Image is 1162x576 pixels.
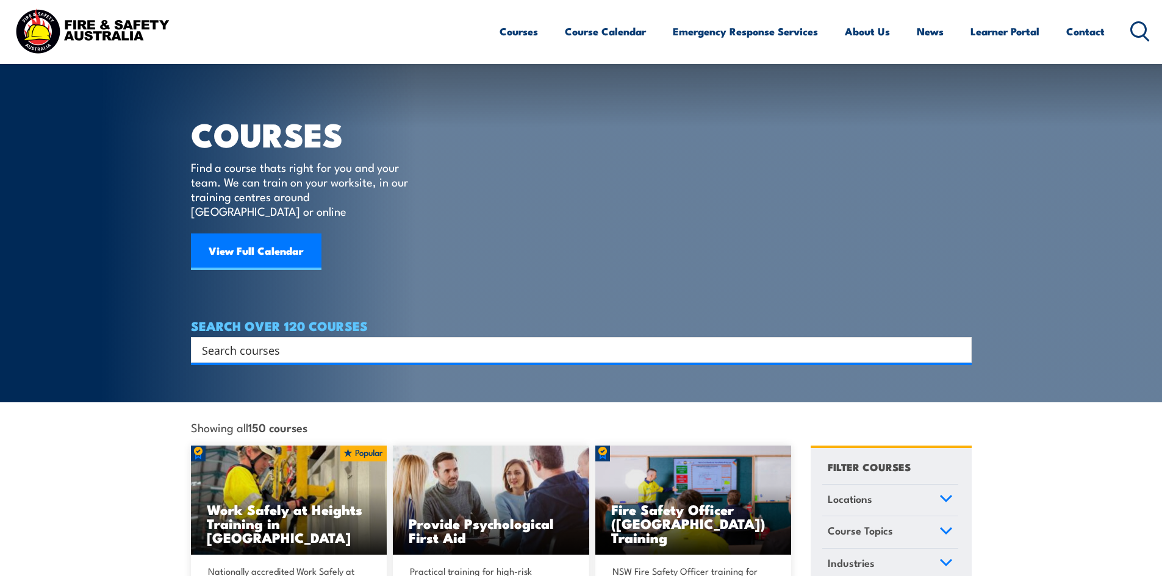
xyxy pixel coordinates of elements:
[611,502,776,544] h3: Fire Safety Officer ([GEOGRAPHIC_DATA]) Training
[409,516,573,544] h3: Provide Psychological First Aid
[207,502,371,544] h3: Work Safely at Heights Training in [GEOGRAPHIC_DATA]
[204,341,947,358] form: Search form
[917,15,944,48] a: News
[191,233,321,270] a: View Full Calendar
[845,15,890,48] a: About Us
[828,458,911,475] h4: FILTER COURSES
[1066,15,1105,48] a: Contact
[595,446,792,555] a: Fire Safety Officer ([GEOGRAPHIC_DATA]) Training
[970,15,1039,48] a: Learner Portal
[191,119,426,148] h1: COURSES
[191,319,972,332] h4: SEARCH OVER 120 COURSES
[565,15,646,48] a: Course Calendar
[673,15,818,48] a: Emergency Response Services
[822,516,958,548] a: Course Topics
[393,446,589,555] a: Provide Psychological First Aid
[202,341,945,359] input: Search input
[828,555,875,571] span: Industries
[191,446,387,555] img: Work Safely at Heights Training (1)
[950,341,967,358] button: Search magnifier button
[828,491,872,507] span: Locations
[393,446,589,555] img: Mental Health First Aid Training Course from Fire & Safety Australia
[191,421,307,433] span: Showing all
[248,419,307,435] strong: 150 courses
[828,522,893,539] span: Course Topics
[500,15,538,48] a: Courses
[595,446,792,555] img: Fire Safety Advisor
[191,446,387,555] a: Work Safely at Heights Training in [GEOGRAPHIC_DATA]
[822,485,958,516] a: Locations
[191,160,414,218] p: Find a course thats right for you and your team. We can train on your worksite, in our training c...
